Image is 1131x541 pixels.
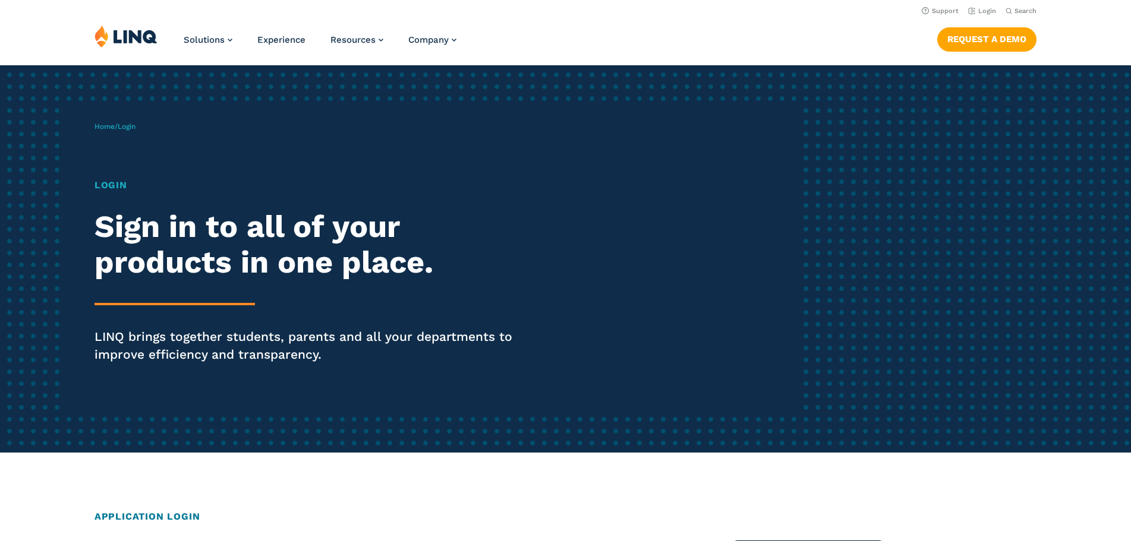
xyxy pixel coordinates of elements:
[330,34,383,45] a: Resources
[184,25,456,64] nav: Primary Navigation
[94,510,1037,524] h2: Application Login
[94,178,530,192] h1: Login
[330,34,376,45] span: Resources
[118,122,136,131] span: Login
[1015,7,1037,15] span: Search
[94,328,530,363] p: LINQ brings together students, parents and all your departments to improve efficiency and transpa...
[922,7,959,15] a: Support
[1006,7,1037,15] button: Open Search Bar
[257,34,305,45] a: Experience
[94,209,530,280] h2: Sign in to all of your products in one place.
[94,122,115,131] a: Home
[937,25,1037,51] nav: Button Navigation
[968,7,996,15] a: Login
[184,34,232,45] a: Solutions
[408,34,456,45] a: Company
[937,27,1037,51] a: Request a Demo
[184,34,225,45] span: Solutions
[94,25,157,48] img: LINQ | K‑12 Software
[94,122,136,131] span: /
[408,34,449,45] span: Company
